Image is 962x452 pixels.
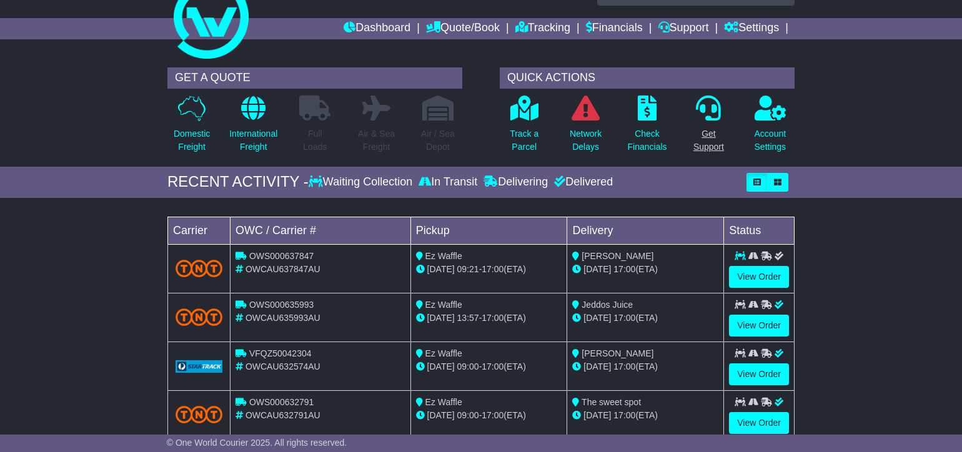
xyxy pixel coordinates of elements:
[551,175,613,189] div: Delivered
[613,264,635,274] span: 17:00
[729,315,789,337] a: View Order
[509,95,539,160] a: Track aParcel
[416,312,562,325] div: - (ETA)
[168,217,231,244] td: Carrier
[567,217,724,244] td: Delivery
[457,264,479,274] span: 09:21
[425,251,462,261] span: Ez Waffle
[176,308,222,325] img: TNT_Domestic.png
[231,217,411,244] td: OWC / Carrier #
[572,409,718,422] div: (ETA)
[416,263,562,276] div: - (ETA)
[613,361,635,371] span: 17:00
[572,263,718,276] div: (ETA)
[482,361,503,371] span: 17:00
[582,397,641,407] span: The sweet spot
[427,361,455,371] span: [DATE]
[457,410,479,420] span: 09:00
[613,410,635,420] span: 17:00
[572,360,718,373] div: (ETA)
[572,312,718,325] div: (ETA)
[693,95,725,160] a: GetSupport
[249,397,314,407] span: OWS000632791
[245,264,320,274] span: OWCAU637847AU
[427,264,455,274] span: [DATE]
[426,18,500,39] a: Quote/Book
[410,217,567,244] td: Pickup
[729,266,789,288] a: View Order
[586,18,643,39] a: Financials
[729,363,789,385] a: View Order
[176,406,222,423] img: TNT_Domestic.png
[729,412,789,434] a: View Order
[176,260,222,277] img: TNT_Domestic.png
[613,313,635,323] span: 17:00
[249,348,312,358] span: VFQZ50042304
[415,175,480,189] div: In Transit
[425,300,462,310] span: Ez Waffle
[229,95,278,160] a: InternationalFreight
[583,264,611,274] span: [DATE]
[358,127,395,154] p: Air & Sea Freight
[176,360,222,373] img: GetCarrierServiceLogo
[658,18,709,39] a: Support
[245,313,320,323] span: OWCAU635993AU
[480,175,551,189] div: Delivering
[427,410,455,420] span: [DATE]
[249,251,314,261] span: OWS000637847
[309,175,415,189] div: Waiting Collection
[583,313,611,323] span: [DATE]
[416,360,562,373] div: - (ETA)
[693,127,724,154] p: Get Support
[570,127,602,154] p: Network Delays
[421,127,455,154] p: Air / Sea Depot
[569,95,602,160] a: NetworkDelays
[167,67,462,89] div: GET A QUOTE
[167,438,347,448] span: © One World Courier 2025. All rights reserved.
[457,361,479,371] span: 09:00
[583,361,611,371] span: [DATE]
[582,300,633,310] span: Jeddos Juice
[482,313,503,323] span: 17:00
[628,127,667,154] p: Check Financials
[754,95,787,160] a: AccountSettings
[245,410,320,420] span: OWCAU632791AU
[173,95,211,160] a: DomesticFreight
[724,18,779,39] a: Settings
[249,300,314,310] span: OWS000635993
[583,410,611,420] span: [DATE]
[755,127,786,154] p: Account Settings
[515,18,570,39] a: Tracking
[482,410,503,420] span: 17:00
[500,67,795,89] div: QUICK ACTIONS
[425,397,462,407] span: Ez Waffle
[344,18,410,39] a: Dashboard
[582,251,653,261] span: [PERSON_NAME]
[510,127,538,154] p: Track a Parcel
[167,173,309,191] div: RECENT ACTIVITY -
[299,127,330,154] p: Full Loads
[174,127,210,154] p: Domestic Freight
[245,361,320,371] span: OWCAU632574AU
[724,217,795,244] td: Status
[427,313,455,323] span: [DATE]
[627,95,668,160] a: CheckFinancials
[482,264,503,274] span: 17:00
[582,348,653,358] span: [PERSON_NAME]
[416,409,562,422] div: - (ETA)
[457,313,479,323] span: 13:57
[229,127,277,154] p: International Freight
[425,348,462,358] span: Ez Waffle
